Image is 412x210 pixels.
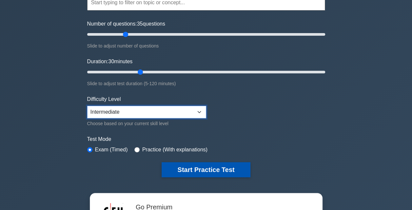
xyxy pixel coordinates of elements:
[87,120,206,127] div: Choose based on your current skill level
[87,95,121,103] label: Difficulty Level
[162,162,250,177] button: Start Practice Test
[87,42,325,50] div: Slide to adjust number of questions
[87,135,325,143] label: Test Mode
[108,59,114,64] span: 30
[87,20,165,28] label: Number of questions: questions
[87,58,133,66] label: Duration: minutes
[95,146,128,154] label: Exam (Timed)
[137,21,143,27] span: 35
[142,146,207,154] label: Practice (With explanations)
[87,80,325,87] div: Slide to adjust test duration (5-120 minutes)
